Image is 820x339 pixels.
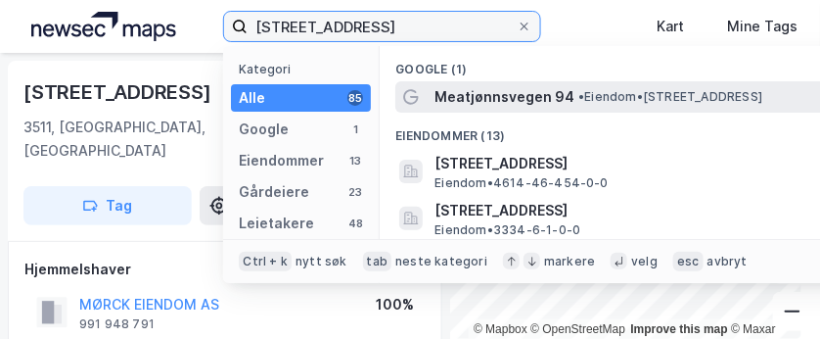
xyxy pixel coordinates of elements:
[727,15,797,38] div: Mine Tags
[248,12,517,41] input: Søk på adresse, matrikkel, gårdeiere, leietakere eller personer
[544,254,595,269] div: markere
[239,252,292,271] div: Ctrl + k
[239,118,289,141] div: Google
[239,212,314,235] div: Leietakere
[79,316,155,332] div: 991 948 791
[347,184,363,200] div: 23
[239,86,265,110] div: Alle
[347,121,363,137] div: 1
[707,254,748,269] div: avbryt
[434,85,574,109] span: Meatjønnsvegen 94
[239,180,309,204] div: Gårdeiere
[376,293,414,316] div: 100%
[434,175,609,191] span: Eiendom • 4614-46-454-0-0
[578,89,762,105] span: Eiendom • [STREET_ADDRESS]
[631,322,728,336] a: Improve this map
[363,252,392,271] div: tab
[23,116,317,163] div: 3511, [GEOGRAPHIC_DATA], [GEOGRAPHIC_DATA]
[578,89,584,104] span: •
[24,258,426,281] div: Hjemmelshaver
[23,186,192,225] button: Tag
[631,254,658,269] div: velg
[239,62,371,76] div: Kategori
[395,254,487,269] div: neste kategori
[31,12,176,41] img: logo.a4113a55bc3d86da70a041830d287a7e.svg
[531,322,626,336] a: OpenStreetMap
[23,76,215,108] div: [STREET_ADDRESS]
[657,15,684,38] div: Kart
[347,153,363,169] div: 13
[434,222,580,238] span: Eiendom • 3334-6-1-0-0
[347,216,363,231] div: 48
[673,252,704,271] div: esc
[722,245,820,339] iframe: Chat Widget
[296,254,347,269] div: nytt søk
[474,322,527,336] a: Mapbox
[347,90,363,106] div: 85
[239,149,324,172] div: Eiendommer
